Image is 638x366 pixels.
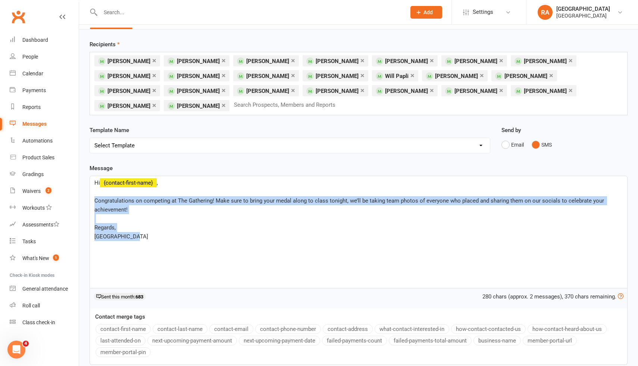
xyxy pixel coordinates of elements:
[10,297,79,314] a: Roll call
[209,324,253,334] button: contact-email
[147,336,237,345] button: next-upcoming-payment-amount
[410,69,415,81] a: ×
[360,69,365,81] a: ×
[177,58,220,65] span: [PERSON_NAME]
[94,293,146,300] div: Sent this month:
[385,58,428,65] span: [PERSON_NAME]
[549,69,553,81] a: ×
[222,84,226,96] a: ×
[523,336,577,345] button: member-portal-url
[10,314,79,331] a: Class kiosk mode
[10,99,79,116] a: Reports
[501,126,521,135] label: Send by
[504,73,547,79] span: [PERSON_NAME]
[152,84,156,96] a: ×
[10,281,79,297] a: General attendance kiosk mode
[53,254,59,261] span: 1
[246,88,289,94] span: [PERSON_NAME]
[246,73,289,79] span: [PERSON_NAME]
[10,132,79,149] a: Automations
[10,49,79,65] a: People
[177,103,220,109] span: [PERSON_NAME]
[423,9,433,15] span: Add
[233,100,343,110] input: Search Prospects, Members and Reports
[239,336,320,345] button: next-upcoming-payment-date
[473,336,521,345] button: business-name
[23,341,29,347] span: 4
[94,233,148,240] span: [GEOGRAPHIC_DATA]
[480,69,484,81] a: ×
[316,88,359,94] span: [PERSON_NAME]
[152,54,156,66] a: ×
[501,138,524,152] button: Email
[430,54,434,66] a: ×
[499,54,503,66] a: ×
[222,99,226,111] a: ×
[9,7,28,26] a: Clubworx
[569,54,573,66] a: ×
[499,84,503,96] a: ×
[360,54,365,66] a: ×
[389,336,472,345] button: failed-payments-total-amount
[10,250,79,267] a: What's New1
[22,71,43,76] div: Calendar
[135,294,143,300] strong: 683
[430,84,434,96] a: ×
[323,324,373,334] button: contact-address
[10,149,79,166] a: Product Sales
[96,324,151,334] button: contact-first-name
[524,58,567,65] span: [PERSON_NAME]
[94,197,606,213] span: Congratulations on competing at The Gathering! Make sure to bring your medal along to class tonig...
[22,104,41,110] div: Reports
[10,116,79,132] a: Messages
[7,341,25,359] iframe: Intercom live chat
[291,54,295,66] a: ×
[90,40,120,49] label: Recipients
[107,73,150,79] span: [PERSON_NAME]
[22,87,46,93] div: Payments
[95,312,145,321] label: Contact merge tags
[556,12,610,19] div: [GEOGRAPHIC_DATA]
[22,54,38,60] div: People
[107,58,150,65] span: [PERSON_NAME]
[316,58,359,65] span: [PERSON_NAME]
[22,286,68,292] div: General attendance
[10,32,79,49] a: Dashboard
[22,121,47,127] div: Messages
[22,238,36,244] div: Tasks
[98,7,401,18] input: Search...
[473,4,493,21] span: Settings
[10,233,79,250] a: Tasks
[385,88,428,94] span: [PERSON_NAME]
[385,73,409,79] span: Will Papli
[94,179,100,186] span: Hi
[375,324,449,334] button: what-contact-interested-in
[22,222,59,228] div: Assessments
[410,6,442,19] button: Add
[322,336,387,345] button: failed-payments-count
[107,88,150,94] span: [PERSON_NAME]
[22,154,54,160] div: Product Sales
[22,319,55,325] div: Class check-in
[569,84,573,96] a: ×
[177,73,220,79] span: [PERSON_NAME]
[451,324,526,334] button: how-contact-contacted-us
[96,347,151,357] button: member-portal-pin
[454,58,497,65] span: [PERSON_NAME]
[528,324,607,334] button: how-contact-heard-about-us
[22,171,44,177] div: Gradings
[435,73,478,79] span: [PERSON_NAME]
[10,183,79,200] a: Waivers 2
[10,166,79,183] a: Gradings
[222,69,226,81] a: ×
[152,99,156,111] a: ×
[157,179,158,186] span: ,
[10,200,79,216] a: Workouts
[291,84,295,96] a: ×
[22,303,40,309] div: Roll call
[246,58,289,65] span: [PERSON_NAME]
[22,138,53,144] div: Automations
[538,5,553,20] div: RA
[524,88,567,94] span: [PERSON_NAME]
[22,205,45,211] div: Workouts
